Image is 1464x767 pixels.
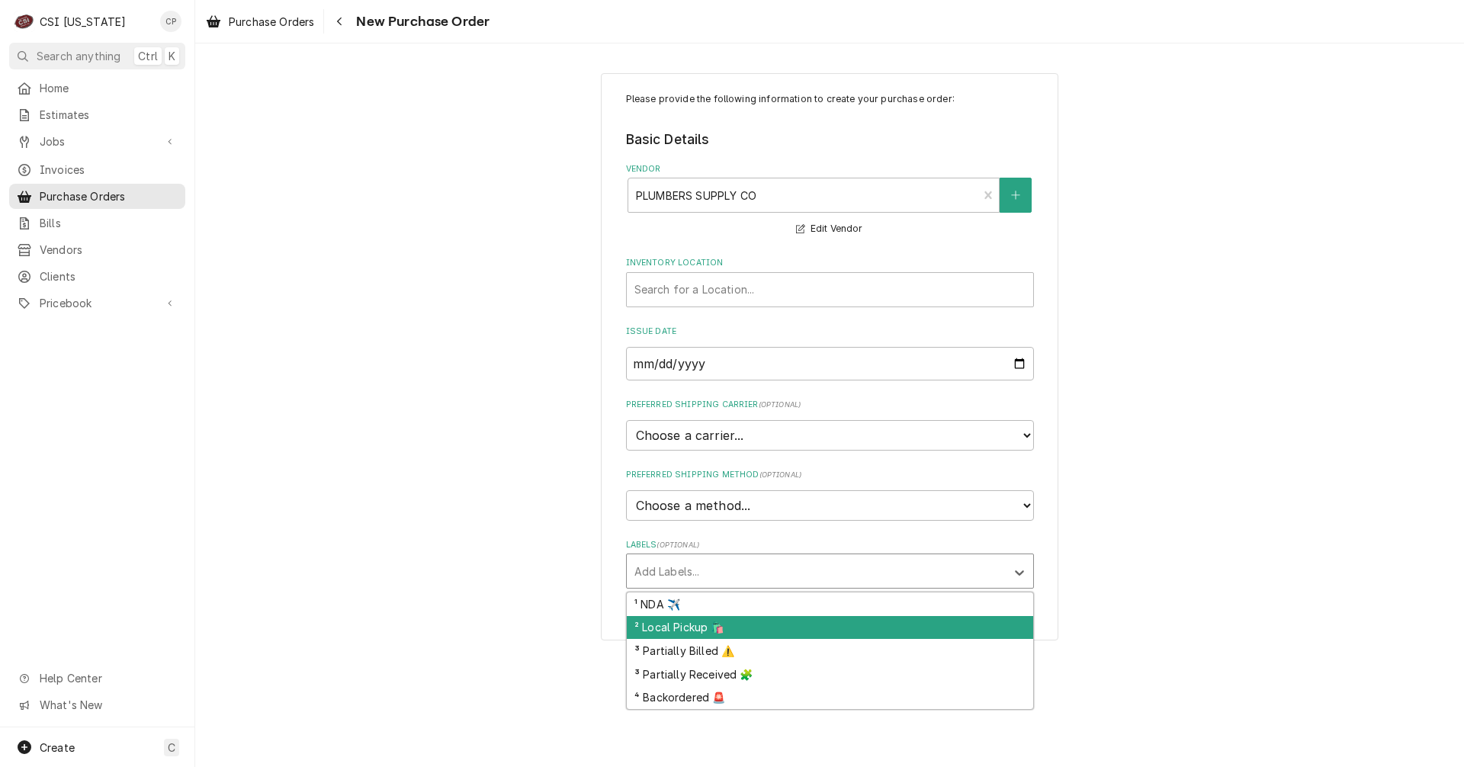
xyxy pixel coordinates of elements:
[160,11,181,32] div: Craig Pierce's Avatar
[626,163,1034,175] label: Vendor
[626,326,1034,338] label: Issue Date
[229,14,314,30] span: Purchase Orders
[1011,190,1020,201] svg: Create New Vendor
[627,639,1033,663] div: ³ Partially Billed ⚠️
[40,268,178,284] span: Clients
[626,539,1034,551] label: Labels
[627,616,1033,640] div: ² Local Pickup 🛍️
[627,592,1033,616] div: ¹ NDA ✈️
[138,48,158,64] span: Ctrl
[40,14,126,30] div: CSI [US_STATE]
[40,741,75,754] span: Create
[626,163,1034,239] div: Vendor
[37,48,120,64] span: Search anything
[40,162,178,178] span: Invoices
[327,9,352,34] button: Navigate back
[40,697,176,713] span: What's New
[626,257,1034,269] label: Inventory Location
[657,541,699,549] span: ( optional )
[626,399,1034,411] label: Preferred Shipping Carrier
[626,539,1034,589] div: Labels
[9,43,185,69] button: Search anythingCtrlK
[352,11,490,32] span: New Purchase Order
[9,666,185,691] a: Go to Help Center
[169,48,175,64] span: K
[794,220,865,239] button: Edit Vendor
[626,469,1034,481] label: Preferred Shipping Method
[40,188,178,204] span: Purchase Orders
[160,11,181,32] div: CP
[9,157,185,182] a: Invoices
[9,264,185,289] a: Clients
[40,80,178,96] span: Home
[759,400,801,409] span: ( optional )
[9,692,185,717] a: Go to What's New
[14,11,35,32] div: C
[14,11,35,32] div: CSI Kentucky's Avatar
[626,130,1034,149] legend: Basic Details
[40,215,178,231] span: Bills
[626,469,1034,520] div: Preferred Shipping Method
[627,685,1033,709] div: ⁴ Backordered 🚨
[40,295,155,311] span: Pricebook
[626,92,1034,106] p: Please provide the following information to create your purchase order:
[626,257,1034,306] div: Inventory Location
[40,107,178,123] span: Estimates
[9,102,185,127] a: Estimates
[9,184,185,209] a: Purchase Orders
[626,347,1034,380] input: yyyy-mm-dd
[1000,178,1032,213] button: Create New Vendor
[9,237,185,262] a: Vendors
[9,210,185,236] a: Bills
[759,470,802,479] span: ( optional )
[627,663,1033,686] div: ³ Partially Received 🧩
[9,75,185,101] a: Home
[168,740,175,756] span: C
[9,290,185,316] a: Go to Pricebook
[601,73,1058,640] div: Purchase Order Create/Update
[200,9,320,34] a: Purchase Orders
[40,133,155,149] span: Jobs
[626,326,1034,380] div: Issue Date
[626,399,1034,450] div: Preferred Shipping Carrier
[9,129,185,154] a: Go to Jobs
[626,92,1034,589] div: Purchase Order Create/Update Form
[40,242,178,258] span: Vendors
[40,670,176,686] span: Help Center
